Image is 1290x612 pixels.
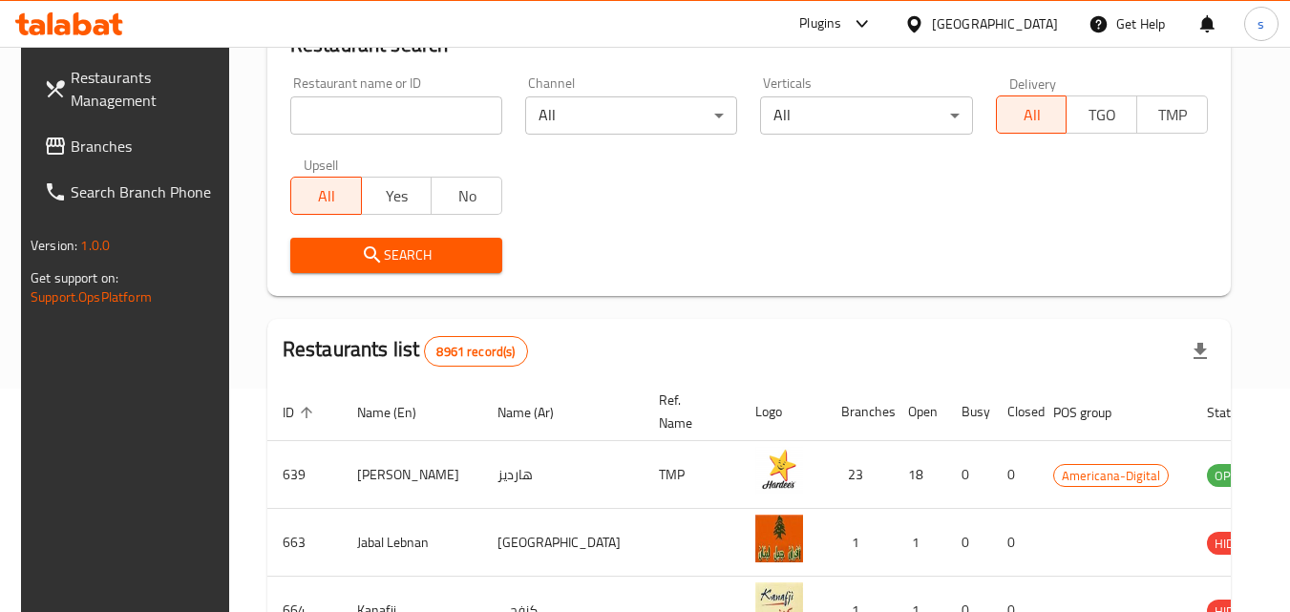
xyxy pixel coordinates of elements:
a: Search Branch Phone [29,169,237,215]
td: [PERSON_NAME] [342,441,482,509]
button: All [996,95,1068,134]
span: Name (Ar) [497,401,579,424]
div: All [525,96,737,135]
span: s [1258,13,1264,34]
span: All [1005,101,1060,129]
button: All [290,177,362,215]
td: 18 [893,441,946,509]
td: 1 [893,509,946,577]
div: Total records count [424,336,527,367]
th: Branches [826,383,893,441]
td: 0 [992,509,1038,577]
td: هارديز [482,441,644,509]
span: Ref. Name [659,389,717,434]
span: 8961 record(s) [425,343,526,361]
span: Name (En) [357,401,441,424]
td: [GEOGRAPHIC_DATA] [482,509,644,577]
div: Export file [1177,328,1223,374]
span: 1.0.0 [80,233,110,258]
div: OPEN [1207,464,1254,487]
div: HIDDEN [1207,532,1264,555]
td: 0 [946,441,992,509]
span: Americana-Digital [1054,465,1168,487]
button: TMP [1136,95,1208,134]
td: 639 [267,441,342,509]
td: 0 [992,441,1038,509]
h2: Restaurants list [283,335,528,367]
label: Delivery [1009,76,1057,90]
span: All [299,182,354,210]
div: [GEOGRAPHIC_DATA] [932,13,1058,34]
span: TGO [1074,101,1130,129]
span: Version: [31,233,77,258]
th: Busy [946,383,992,441]
img: Hardee's [755,447,803,495]
td: Jabal Lebnan [342,509,482,577]
th: Logo [740,383,826,441]
span: Get support on: [31,265,118,290]
span: HIDDEN [1207,533,1264,555]
span: OPEN [1207,465,1254,487]
button: No [431,177,502,215]
span: Search [306,243,487,267]
input: Search for restaurant name or ID.. [290,96,502,135]
button: Yes [361,177,433,215]
td: 1 [826,509,893,577]
span: ID [283,401,319,424]
span: Status [1207,401,1269,424]
span: TMP [1145,101,1200,129]
a: Support.OpsPlatform [31,285,152,309]
img: Jabal Lebnan [755,515,803,562]
td: 23 [826,441,893,509]
span: No [439,182,495,210]
td: TMP [644,441,740,509]
span: Branches [71,135,222,158]
th: Closed [992,383,1038,441]
a: Branches [29,123,237,169]
span: POS group [1053,401,1136,424]
a: Restaurants Management [29,54,237,123]
div: Plugins [799,12,841,35]
span: Yes [370,182,425,210]
button: Search [290,238,502,273]
button: TGO [1066,95,1137,134]
th: Open [893,383,946,441]
h2: Restaurant search [290,31,1208,59]
span: Restaurants Management [71,66,222,112]
span: Search Branch Phone [71,180,222,203]
div: All [760,96,972,135]
td: 663 [267,509,342,577]
td: 0 [946,509,992,577]
label: Upsell [304,158,339,171]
